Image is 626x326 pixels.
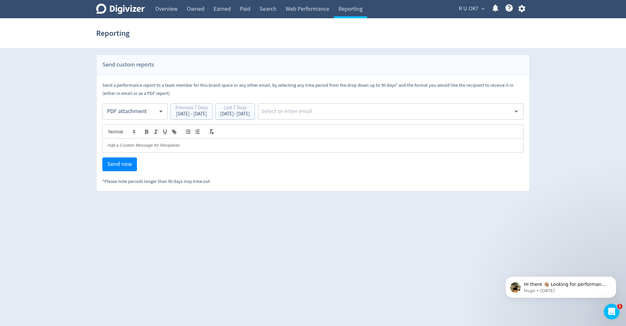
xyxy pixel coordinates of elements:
input: Select or enter email [261,107,511,116]
div: Previous 7 Days [175,105,208,111]
span: Send now [107,161,132,167]
button: Open [511,106,521,116]
span: 1 [617,304,622,309]
div: Send custom reports [97,55,529,75]
button: R U OK? [456,4,486,14]
span: R U OK? [459,4,478,14]
iframe: Intercom notifications message [496,263,626,308]
div: Last 7 Days [220,105,250,111]
div: [DATE] - [DATE] [175,111,208,116]
div: PDF attachment [107,104,157,119]
h1: Reporting [96,23,129,44]
button: Previous 7 Days[DATE] - [DATE] [171,103,213,120]
small: Send a performance report to a team member for this brand space or any other email, by selecting ... [102,82,514,96]
button: Last 7 Days[DATE]- [DATE] [215,103,255,120]
small: *Please note periods longer than 90 days may time out [102,178,210,185]
button: Send now [102,157,137,171]
div: [DATE] - [DATE] [220,111,250,116]
iframe: Intercom live chat [604,304,619,319]
span: expand_more [480,6,486,12]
